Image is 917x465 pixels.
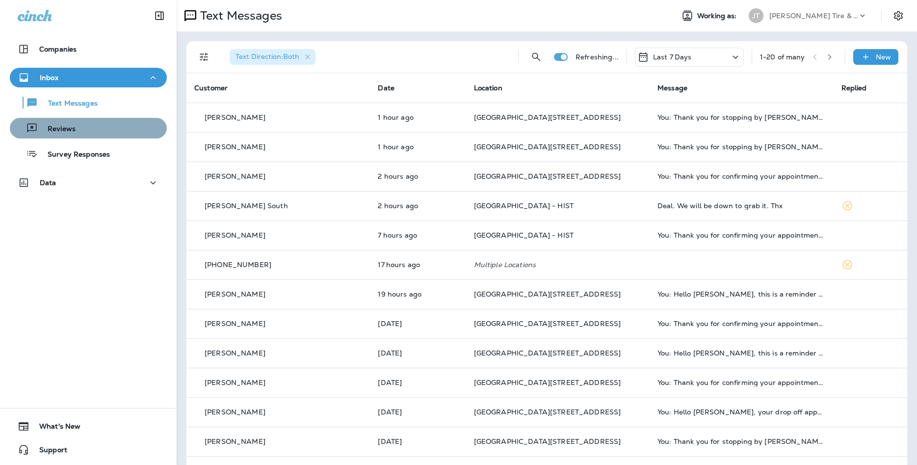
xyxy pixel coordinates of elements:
[378,320,458,328] p: Oct 12, 2025 11:25 AM
[205,349,265,357] p: [PERSON_NAME]
[40,74,58,82] p: Inbox
[10,440,167,460] button: Support
[378,83,394,92] span: Date
[474,378,621,387] span: [GEOGRAPHIC_DATA][STREET_ADDRESS]
[474,261,642,269] p: Multiple Locations
[378,143,458,151] p: Oct 13, 2025 09:58 AM
[378,438,458,445] p: Oct 11, 2025 08:03 AM
[378,261,458,269] p: Oct 12, 2025 06:06 PM
[526,47,546,67] button: Search Messages
[474,201,574,210] span: [GEOGRAPHIC_DATA] - HIST
[657,231,825,239] div: You: Thank you for confirming your appointment scheduled for 10/13/2025 2:00 PM with South 144th ...
[657,113,825,121] div: You: Thank you for stopping by Jensen Tire & Auto - South 144th Street. Please take 30 seconds to...
[194,47,214,67] button: Filters
[760,53,805,61] div: 1 - 20 of many
[876,53,891,61] p: New
[474,408,621,416] span: [GEOGRAPHIC_DATA][STREET_ADDRESS]
[749,8,763,23] div: JT
[474,319,621,328] span: [GEOGRAPHIC_DATA][STREET_ADDRESS]
[841,83,867,92] span: Replied
[474,172,621,181] span: [GEOGRAPHIC_DATA][STREET_ADDRESS]
[474,349,621,357] span: [GEOGRAPHIC_DATA][STREET_ADDRESS]
[474,142,621,151] span: [GEOGRAPHIC_DATA][STREET_ADDRESS]
[657,379,825,386] div: You: Thank you for confirming your appointment scheduled for 10/13/2025 8:30 AM with South 144th ...
[205,290,265,298] p: [PERSON_NAME]
[10,143,167,164] button: Survey Responses
[474,83,502,92] span: Location
[230,49,315,65] div: Text Direction:Both
[38,150,110,160] p: Survey Responses
[39,45,77,53] p: Companies
[205,320,265,328] p: [PERSON_NAME]
[205,438,265,445] p: [PERSON_NAME]
[10,118,167,138] button: Reviews
[657,143,825,151] div: You: Thank you for stopping by Jensen Tire & Auto - South 144th Street. Please take 30 seconds to...
[205,172,265,180] p: [PERSON_NAME]
[146,6,173,26] button: Collapse Sidebar
[196,8,282,23] p: Text Messages
[657,290,825,298] div: You: Hello Connor, this is a reminder of your scheduled appointment set for 10/13/2025 4:00 PM at...
[205,113,265,121] p: [PERSON_NAME]
[378,379,458,386] p: Oct 12, 2025 09:06 AM
[205,261,271,269] p: [PHONE_NUMBER]
[474,231,574,240] span: [GEOGRAPHIC_DATA] - HIST
[378,172,458,180] p: Oct 13, 2025 09:40 AM
[474,290,621,299] span: [GEOGRAPHIC_DATA][STREET_ADDRESS]
[378,408,458,416] p: Oct 12, 2025 09:01 AM
[378,349,458,357] p: Oct 12, 2025 10:20 AM
[10,39,167,59] button: Companies
[378,231,458,239] p: Oct 13, 2025 03:50 AM
[205,202,288,210] p: [PERSON_NAME] South
[205,379,265,386] p: [PERSON_NAME]
[29,422,80,434] span: What's New
[769,12,858,20] p: [PERSON_NAME] Tire & Auto
[474,113,621,122] span: [GEOGRAPHIC_DATA][STREET_ADDRESS]
[40,179,56,187] p: Data
[474,437,621,446] span: [GEOGRAPHIC_DATA][STREET_ADDRESS]
[657,83,687,92] span: Message
[38,99,98,109] p: Text Messages
[10,173,167,192] button: Data
[38,125,76,134] p: Reviews
[29,446,67,458] span: Support
[657,202,825,210] div: Deal. We will be down to grab it. Thx
[657,320,825,328] div: You: Thank you for confirming your appointment scheduled for 10/13/2025 11:30 AM with South 144th...
[378,113,458,121] p: Oct 13, 2025 09:58 AM
[205,143,265,151] p: [PERSON_NAME]
[378,202,458,210] p: Oct 13, 2025 09:20 AM
[657,349,825,357] div: You: Hello Terry, this is a reminder of your scheduled appointment set for 10/13/2025 10:30 AM at...
[205,231,265,239] p: [PERSON_NAME]
[576,53,619,61] p: Refreshing...
[10,68,167,87] button: Inbox
[194,83,228,92] span: Customer
[10,416,167,436] button: What's New
[697,12,739,20] span: Working as:
[653,53,692,61] p: Last 7 Days
[236,52,299,61] span: Text Direction : Both
[890,7,907,25] button: Settings
[657,408,825,416] div: You: Hello Damien, your drop off appointment at Jensen Tire & Auto is tomorrow. Reschedule? Call ...
[657,172,825,180] div: You: Thank you for confirming your appointment scheduled for 10/14/2025 8:00 AM with South 144th ...
[205,408,265,416] p: [PERSON_NAME]
[378,290,458,298] p: Oct 12, 2025 03:47 PM
[657,438,825,445] div: You: Thank you for stopping by Jensen Tire & Auto - South 144th Street. Please take 30 seconds to...
[10,92,167,113] button: Text Messages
